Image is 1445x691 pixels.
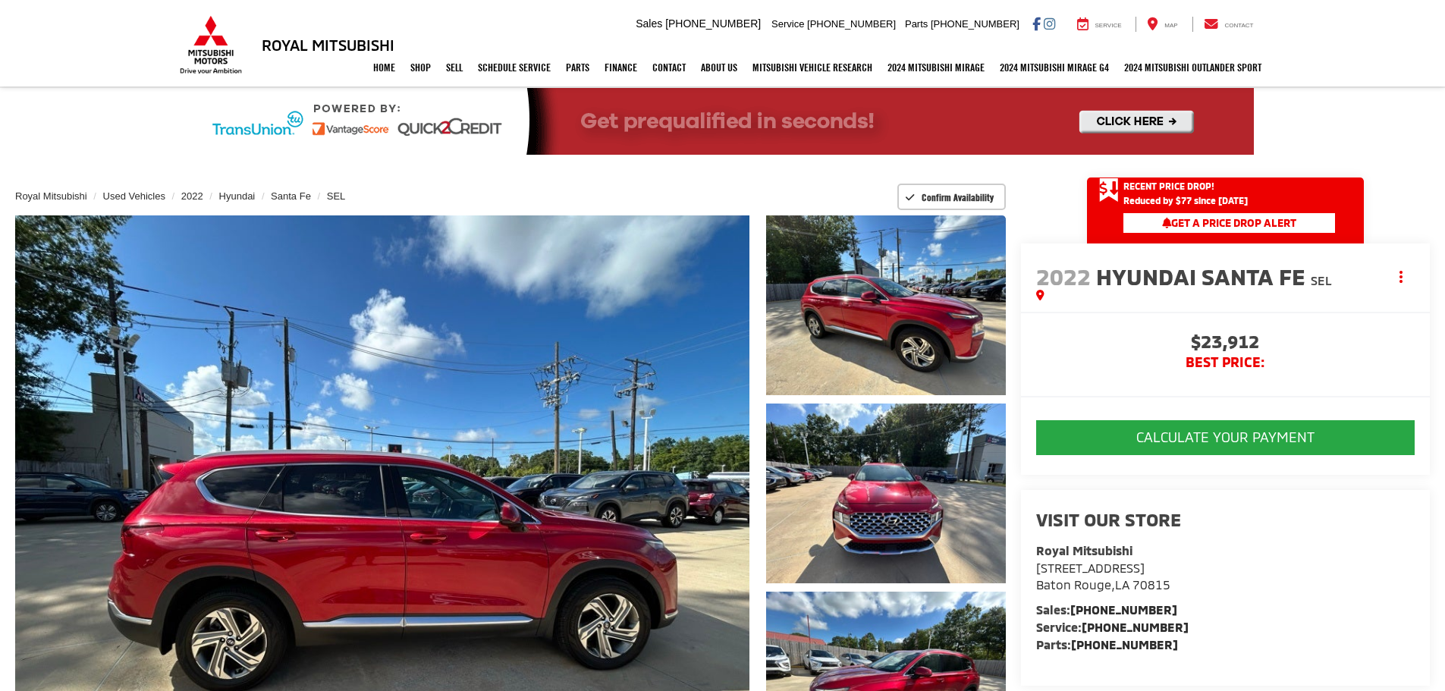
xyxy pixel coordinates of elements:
a: Finance [597,49,645,86]
a: Used Vehicles [103,190,165,202]
a: Get Price Drop Alert Recent Price Drop! [1087,177,1364,196]
a: 2024 Mitsubishi Outlander SPORT [1117,49,1269,86]
a: Expand Photo 1 [766,215,1006,395]
a: [PHONE_NUMBER] [1070,602,1177,617]
span: LA [1115,577,1129,592]
h3: Royal Mitsubishi [262,36,394,53]
button: Actions [1388,263,1415,290]
a: Expand Photo 2 [766,404,1006,583]
a: Mitsubishi Vehicle Research [745,49,880,86]
span: [PHONE_NUMBER] [807,18,896,30]
a: Shop [403,49,438,86]
a: 2022 [181,190,203,202]
strong: Royal Mitsubishi [1036,543,1132,558]
strong: Parts: [1036,637,1178,652]
a: Santa Fe [271,190,311,202]
a: Map [1136,17,1189,32]
span: , [1036,577,1170,592]
span: Map [1164,22,1177,29]
img: Mitsubishi [177,15,245,74]
span: Confirm Availability [922,191,994,203]
a: About Us [693,49,745,86]
a: Contact [645,49,693,86]
span: dropdown dots [1399,271,1403,283]
span: [PHONE_NUMBER] [665,17,761,30]
a: Sell [438,49,470,86]
a: Home [366,49,403,86]
span: $23,912 [1036,332,1415,355]
img: 2022 Hyundai Santa Fe SEL [763,213,1007,397]
h2: Visit our Store [1036,510,1415,529]
span: Contact [1224,22,1253,29]
span: 2022 [1036,262,1091,290]
img: 2022 Hyundai Santa Fe SEL [763,401,1007,585]
span: [PHONE_NUMBER] [931,18,1019,30]
span: Get a Price Drop Alert [1162,216,1296,229]
a: Contact [1192,17,1265,32]
strong: Service: [1036,620,1189,634]
span: [STREET_ADDRESS] [1036,561,1145,575]
span: 70815 [1132,577,1170,592]
span: Baton Rouge [1036,577,1111,592]
span: SEL [1311,273,1332,287]
a: Service [1066,17,1133,32]
a: Schedule Service: Opens in a new tab [470,49,558,86]
span: Get Price Drop Alert [1099,177,1119,203]
span: Parts [905,18,928,30]
span: Recent Price Drop! [1123,180,1214,193]
button: Confirm Availability [897,184,1006,210]
a: [STREET_ADDRESS] Baton Rouge,LA 70815 [1036,561,1170,592]
a: [PHONE_NUMBER] [1082,620,1189,634]
span: Sales [636,17,662,30]
a: Facebook: Click to visit our Facebook page [1032,17,1041,30]
a: Parts: Opens in a new tab [558,49,597,86]
span: BEST PRICE: [1036,355,1415,370]
a: [PHONE_NUMBER] [1071,637,1178,652]
a: 2024 Mitsubishi Mirage G4 [992,49,1117,86]
a: 2024 Mitsubishi Mirage [880,49,992,86]
a: SEL [327,190,346,202]
span: Reduced by $77 since [DATE] [1123,196,1335,206]
span: Service [771,18,804,30]
strong: Sales: [1036,602,1177,617]
a: Instagram: Click to visit our Instagram page [1044,17,1055,30]
span: Service [1095,22,1122,29]
span: Hyundai Santa Fe [1096,262,1311,290]
img: Quick2Credit [192,88,1254,155]
a: Hyundai [219,190,256,202]
button: CALCULATE YOUR PAYMENT [1036,420,1415,455]
a: Royal Mitsubishi [15,190,87,202]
